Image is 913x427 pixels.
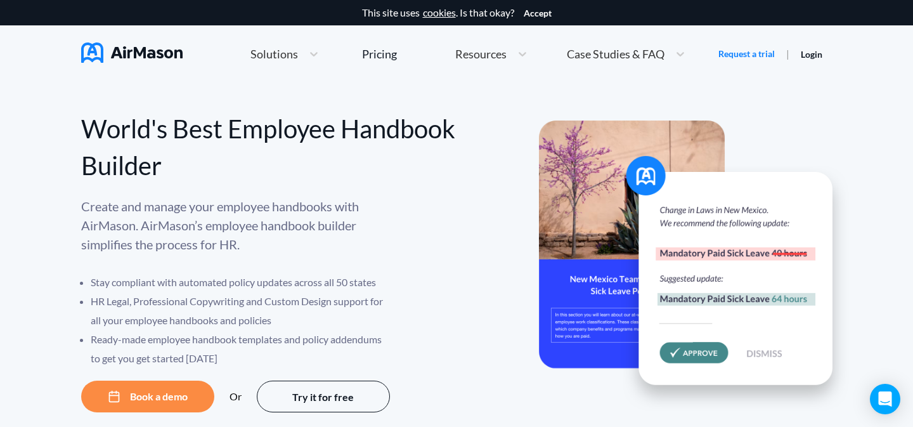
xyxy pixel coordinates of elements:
[230,391,242,402] div: Or
[81,43,183,63] img: AirMason Logo
[870,384,900,414] div: Open Intercom Messenger
[524,8,552,18] button: Accept cookies
[455,48,507,60] span: Resources
[718,48,775,60] a: Request a trial
[91,330,392,368] li: Ready-made employee handbook templates and policy addendums to get you get started [DATE]
[91,273,392,292] li: Stay compliant with automated policy updates across all 50 states
[362,43,397,65] a: Pricing
[81,110,457,184] div: World's Best Employee Handbook Builder
[423,7,456,18] a: cookies
[81,197,392,254] p: Create and manage your employee handbooks with AirMason. AirMason’s employee handbook builder sim...
[786,48,789,60] span: |
[539,121,850,412] img: hero-banner
[250,48,298,60] span: Solutions
[362,48,397,60] div: Pricing
[567,48,664,60] span: Case Studies & FAQ
[801,49,822,60] a: Login
[257,381,390,412] button: Try it for free
[91,292,392,330] li: HR Legal, Professional Copywriting and Custom Design support for all your employee handbooks and ...
[81,381,214,412] button: Book a demo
